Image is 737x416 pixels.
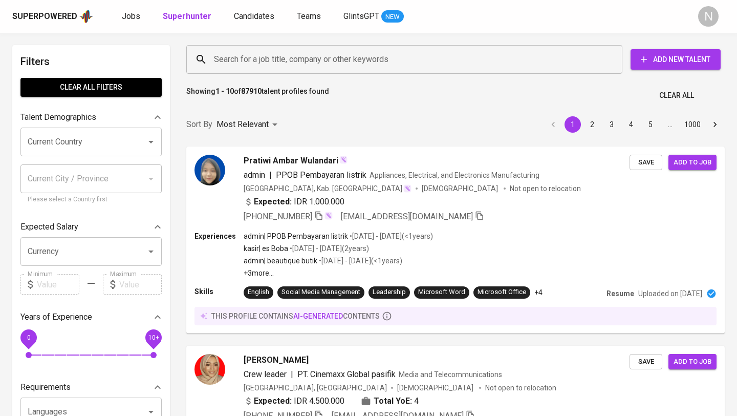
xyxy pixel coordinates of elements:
div: Years of Experience [20,307,162,327]
p: Requirements [20,381,71,393]
button: Go to page 5 [642,116,659,133]
input: Value [37,274,79,295]
p: this profile contains contents [211,311,380,321]
button: Go to page 4 [623,116,639,133]
span: Appliances, Electrical, and Electronics Manufacturing [370,171,539,179]
img: magic_wand.svg [339,156,348,164]
a: Candidates [234,10,276,23]
span: | [291,368,293,381]
button: Open [144,135,158,149]
span: [DEMOGRAPHIC_DATA] [422,183,500,194]
span: Save [635,157,657,169]
span: admin [244,170,265,180]
button: Clear All filters [20,78,162,97]
div: Talent Demographics [20,107,162,128]
p: +3 more ... [244,268,433,278]
p: • [DATE] - [DATE] ( 2 years ) [288,243,369,254]
div: [GEOGRAPHIC_DATA], [GEOGRAPHIC_DATA] [244,383,387,393]
span: Crew leader [244,369,287,379]
input: Value [119,274,162,295]
span: Add to job [674,356,711,368]
div: Expected Salary [20,217,162,237]
button: Add to job [668,354,717,370]
span: Teams [297,11,321,21]
p: Not open to relocation [485,383,556,393]
p: Sort By [186,118,212,131]
div: Most Relevant [216,115,281,134]
p: +4 [534,287,543,298]
b: Expected: [254,395,292,407]
p: Not open to relocation [510,183,581,194]
img: 696fd6c0a6e67083a9275555cb616ed3.jpg [194,354,225,385]
span: Media and Telecommunications [399,370,502,379]
a: Pratiwi Ambar Wulandariadmin|PPOB Pembayaran listrikAppliances, Electrical, and Electronics Manuf... [186,147,725,334]
div: English [248,287,269,297]
button: Add to job [668,155,717,171]
b: Superhunter [163,11,211,21]
p: • [DATE] - [DATE] ( <1 years ) [317,256,402,266]
span: Clear All filters [29,81,154,94]
p: Experiences [194,231,244,241]
span: Clear All [659,89,694,102]
img: magic_wand.svg [324,212,333,220]
a: Jobs [122,10,142,23]
a: Teams [297,10,323,23]
div: Social Media Management [281,287,360,297]
p: Expected Salary [20,221,78,233]
p: admin | PPOB Pembayaran listrik [244,231,348,241]
span: Candidates [234,11,274,21]
img: b302757280c4440288bdfae11bb76854.jpg [194,155,225,185]
a: GlintsGPT NEW [343,10,404,23]
p: Showing of talent profiles found [186,86,329,105]
a: Superpoweredapp logo [12,9,93,24]
p: admin | beautique butik [244,256,317,266]
a: Superhunter [163,10,213,23]
button: Go to next page [707,116,723,133]
span: | [269,169,272,181]
span: [DEMOGRAPHIC_DATA] [397,383,475,393]
span: Save [635,356,657,368]
div: [GEOGRAPHIC_DATA], Kab. [GEOGRAPHIC_DATA] [244,183,411,194]
div: … [662,119,678,130]
span: 0 [27,334,30,341]
p: • [DATE] - [DATE] ( <1 years ) [348,231,433,241]
button: Open [144,244,158,259]
span: Add to job [674,157,711,169]
span: 4 [414,395,419,407]
button: Add New Talent [631,49,721,70]
b: 87910 [241,87,262,95]
span: 10+ [148,334,159,341]
span: [PERSON_NAME] [244,354,309,366]
button: page 1 [565,116,581,133]
span: PT. Cinemaxx Global pasifik [297,369,396,379]
p: Years of Experience [20,311,92,323]
span: Add New Talent [639,53,712,66]
p: kasir | es Boba [244,243,288,254]
div: Microsoft Office [478,287,526,297]
div: N [698,6,719,27]
img: magic_wand.svg [403,184,411,193]
div: Superpowered [12,11,77,23]
span: [PHONE_NUMBER] [244,212,312,221]
div: IDR 1.000.000 [244,196,344,208]
b: 1 - 10 [215,87,234,95]
span: [EMAIL_ADDRESS][DOMAIN_NAME] [341,212,473,221]
span: NEW [381,12,404,22]
button: Go to page 1000 [681,116,704,133]
button: Clear All [655,86,698,105]
p: Uploaded on [DATE] [638,288,702,299]
p: Resume [606,288,634,299]
nav: pagination navigation [544,116,725,133]
span: PPOB Pembayaran listrik [276,170,366,180]
h6: Filters [20,53,162,70]
div: IDR 4.500.000 [244,395,344,407]
div: Requirements [20,377,162,398]
button: Save [630,155,662,171]
span: Jobs [122,11,140,21]
p: Please select a Country first [28,195,155,205]
div: Microsoft Word [418,287,465,297]
button: Save [630,354,662,370]
span: AI-generated [293,312,343,320]
button: Go to page 2 [584,116,600,133]
b: Expected: [254,196,292,208]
